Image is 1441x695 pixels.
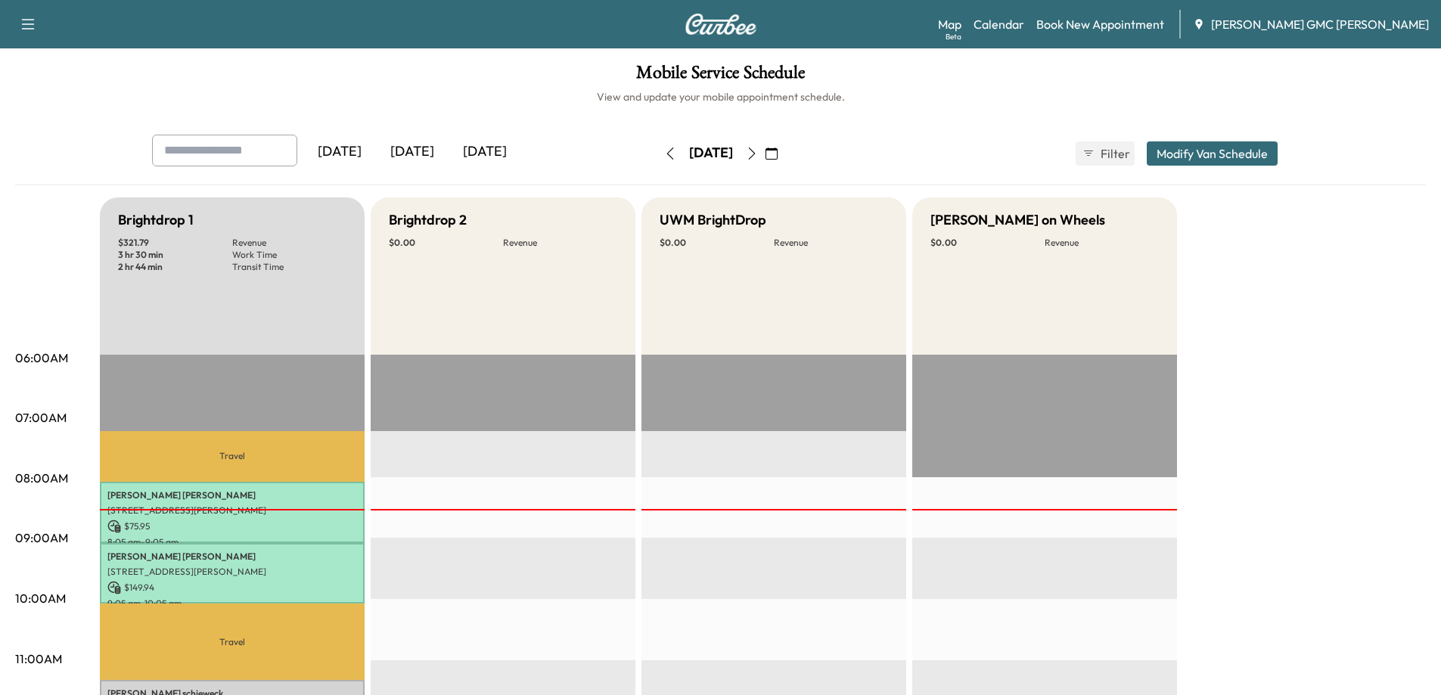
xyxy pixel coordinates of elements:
a: MapBeta [938,15,961,33]
div: [DATE] [376,135,449,169]
p: Revenue [774,237,888,249]
p: Transit Time [232,261,346,273]
button: Modify Van Schedule [1147,141,1278,166]
p: Travel [100,431,365,482]
button: Filter [1076,141,1135,166]
p: 2 hr 44 min [118,261,232,273]
h5: [PERSON_NAME] on Wheels [930,209,1105,231]
p: $ 321.79 [118,237,232,249]
span: Filter [1101,144,1128,163]
p: Revenue [232,237,346,249]
h1: Mobile Service Schedule [15,64,1426,89]
p: Travel [100,603,365,680]
p: $ 75.95 [107,520,357,533]
p: 08:00AM [15,469,68,487]
p: $ 149.94 [107,581,357,594]
p: 11:00AM [15,650,62,668]
p: [PERSON_NAME] [PERSON_NAME] [107,551,357,563]
a: Book New Appointment [1036,15,1164,33]
p: 09:00AM [15,529,68,547]
div: [DATE] [689,144,733,163]
h5: UWM BrightDrop [660,209,766,231]
span: [PERSON_NAME] GMC [PERSON_NAME] [1211,15,1429,33]
p: [STREET_ADDRESS][PERSON_NAME] [107,504,357,517]
p: $ 0.00 [930,237,1045,249]
h6: View and update your mobile appointment schedule. [15,89,1426,104]
img: Curbee Logo [685,14,757,35]
p: [PERSON_NAME] [PERSON_NAME] [107,489,357,501]
p: 06:00AM [15,349,68,367]
p: [STREET_ADDRESS][PERSON_NAME] [107,566,357,578]
a: Calendar [974,15,1024,33]
p: 9:05 am - 10:05 am [107,597,357,610]
p: Revenue [503,237,617,249]
p: 10:00AM [15,589,66,607]
p: 3 hr 30 min [118,249,232,261]
p: $ 0.00 [389,237,503,249]
div: [DATE] [449,135,521,169]
p: 8:05 am - 9:05 am [107,536,357,548]
h5: Brightdrop 1 [118,209,194,231]
h5: Brightdrop 2 [389,209,467,231]
p: $ 0.00 [660,237,774,249]
p: Work Time [232,249,346,261]
div: Beta [946,31,961,42]
p: 07:00AM [15,408,67,427]
p: Revenue [1045,237,1159,249]
div: [DATE] [303,135,376,169]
